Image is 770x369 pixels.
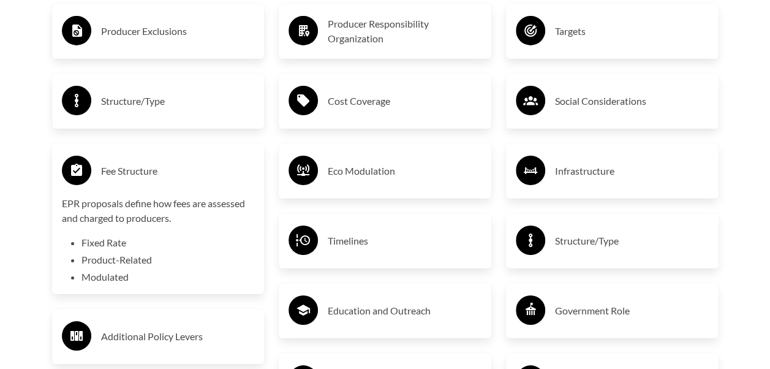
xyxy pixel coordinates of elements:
p: EPR proposals define how fees are assessed and charged to producers. [62,196,255,226]
li: Modulated [81,270,255,284]
h3: Social Considerations [555,91,709,111]
li: Product-Related [81,253,255,267]
h3: Eco Modulation [328,161,481,181]
h3: Infrastructure [555,161,709,181]
h3: Government Role [555,301,709,321]
h3: Fee Structure [101,161,255,181]
h3: Structure/Type [555,231,709,251]
h3: Producer Exclusions [101,21,255,41]
h3: Cost Coverage [328,91,481,111]
h3: Additional Policy Levers [101,327,255,346]
h3: Producer Responsibility Organization [328,17,481,46]
h3: Timelines [328,231,481,251]
li: Fixed Rate [81,235,255,250]
h3: Targets [555,21,709,41]
h3: Education and Outreach [328,301,481,321]
h3: Structure/Type [101,91,255,111]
